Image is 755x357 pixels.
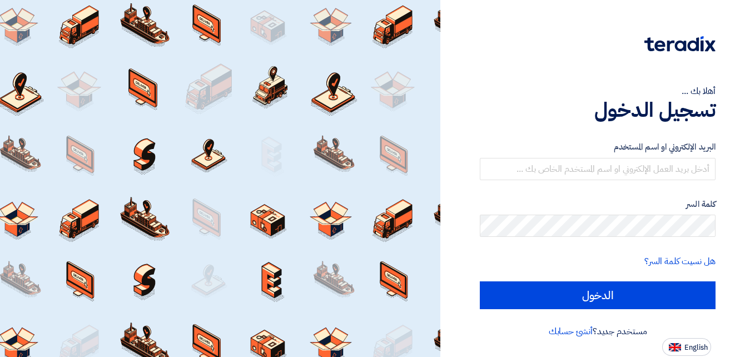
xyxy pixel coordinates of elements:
[644,255,716,268] a: هل نسيت كلمة السر؟
[549,325,593,338] a: أنشئ حسابك
[480,198,716,211] label: كلمة السر
[480,141,716,153] label: البريد الإلكتروني او اسم المستخدم
[669,343,681,351] img: en-US.png
[480,85,716,98] div: أهلا بك ...
[662,338,711,356] button: English
[480,98,716,122] h1: تسجيل الدخول
[644,36,716,52] img: Teradix logo
[684,344,708,351] span: English
[480,158,716,180] input: أدخل بريد العمل الإلكتروني او اسم المستخدم الخاص بك ...
[480,325,716,338] div: مستخدم جديد؟
[480,281,716,309] input: الدخول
